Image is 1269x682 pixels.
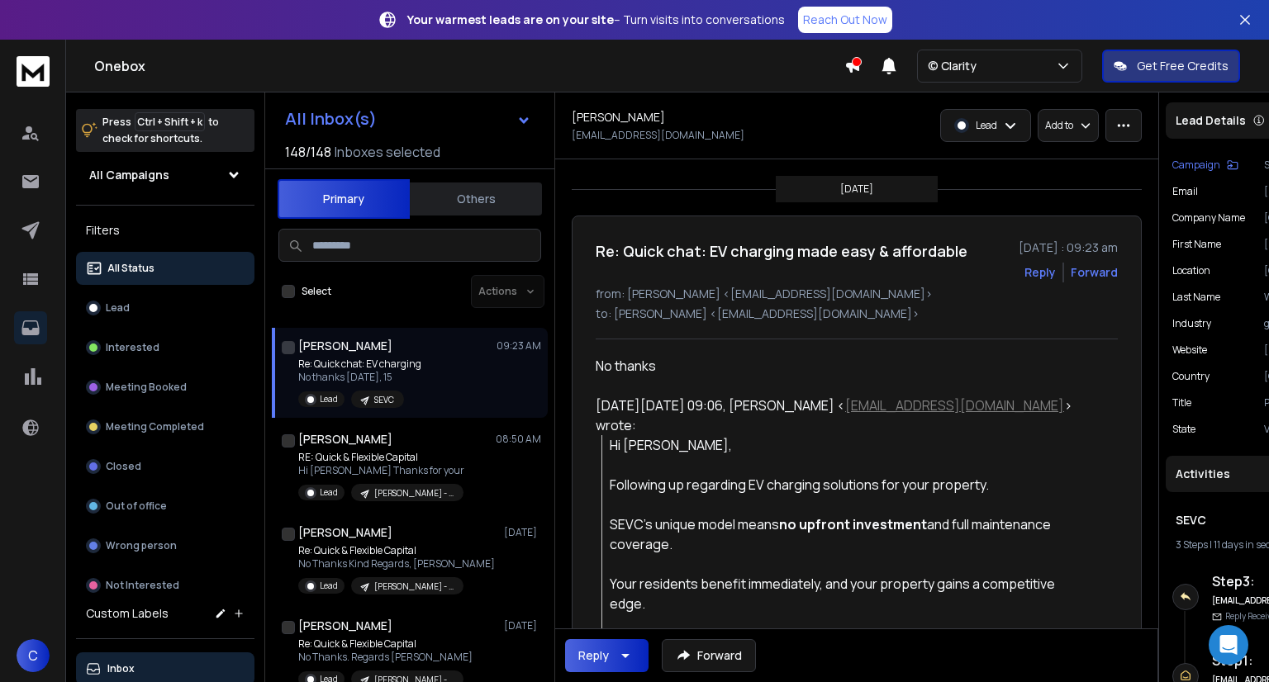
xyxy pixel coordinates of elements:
p: [EMAIL_ADDRESS][DOMAIN_NAME] [572,129,744,142]
p: Add to [1045,119,1073,132]
p: to: [PERSON_NAME] <[EMAIL_ADDRESS][DOMAIN_NAME]> [596,305,1118,322]
div: Your residents benefit immediately, and your property gains a competitive edge. [610,574,1078,613]
p: title [1172,396,1191,410]
p: [DATE] : 09:23 am [1019,239,1118,256]
button: All Inbox(s) [272,102,544,135]
h3: Custom Labels [86,605,169,622]
h1: [PERSON_NAME] [298,431,392,448]
p: industry [1172,317,1211,330]
p: Not Interested [106,579,179,592]
p: [PERSON_NAME] - Property Developers [374,487,454,500]
p: No thanks [DATE], 15 [298,371,421,384]
div: Reply [578,647,609,664]
p: Press to check for shortcuts. [102,114,219,147]
p: Lead Details [1176,112,1246,129]
p: [PERSON_NAME] - Property Developers [374,580,454,593]
p: Hi [PERSON_NAME] Thanks for your [298,464,464,477]
p: Re: Quick & Flexible Capital [298,544,495,557]
button: C [17,639,50,672]
button: Out of office [76,490,254,523]
h1: [PERSON_NAME] [572,109,665,126]
button: Meeting Completed [76,410,254,443]
button: Primary [278,179,410,219]
p: – Turn visits into conversations [407,12,785,28]
p: All Status [107,262,154,275]
span: 148 / 148 [285,142,331,162]
button: Closed [76,450,254,483]
h1: [PERSON_NAME] [298,618,392,634]
p: Re: Quick chat: EV charging [298,358,421,371]
p: No Thanks Kind Regards, [PERSON_NAME] [298,557,495,571]
img: logo [17,56,50,87]
button: Interested [76,331,254,364]
p: 08:50 AM [496,433,541,446]
button: Reply [1024,264,1056,281]
button: Others [410,181,542,217]
div: Open Intercom Messenger [1209,625,1248,665]
p: Inbox [107,662,135,675]
div: Following up regarding EV charging solutions for your property. [610,475,1078,495]
button: Campaign [1172,159,1238,172]
div: [DATE][DATE] 09:06, [PERSON_NAME] < > wrote: [596,395,1078,435]
h1: All Campaigns [89,167,169,183]
h1: [PERSON_NAME] [298,338,392,354]
h3: Inboxes selected [335,142,440,162]
span: Ctrl + Shift + k [135,112,205,131]
div: Forward [1071,264,1118,281]
button: Reply [565,639,649,672]
p: SEVC [374,394,394,406]
p: RE: Quick & Flexible Capital [298,451,464,464]
p: Out of office [106,500,167,513]
strong: Your warmest leads are on your site [407,12,614,27]
button: Forward [662,639,756,672]
button: All Campaigns [76,159,254,192]
h3: Filters [76,219,254,242]
p: from: [PERSON_NAME] <[EMAIL_ADDRESS][DOMAIN_NAME]> [596,286,1118,302]
strong: no upfront investment [779,515,927,533]
p: Lead [320,580,338,592]
div: No thanks [596,356,1078,376]
h1: Re: Quick chat: EV charging made easy & affordable [596,239,967,263]
a: Reach Out Now [798,7,892,33]
span: 3 Steps [1176,538,1208,552]
p: No Thanks. Regards [PERSON_NAME] [298,651,473,664]
p: Meeting Completed [106,420,204,433]
h1: All Inbox(s) [285,111,377,127]
p: Reach Out Now [803,12,887,28]
div: SEVC’s unique model means and full maintenance coverage. [610,514,1078,554]
p: © Clarity [928,58,983,74]
p: [DATE] [840,182,873,196]
h1: Onebox [94,56,844,76]
p: Wrong person [106,539,177,552]
button: All Status [76,252,254,285]
h1: [PERSON_NAME] [298,524,392,541]
p: First Name [1172,238,1221,251]
p: Re: Quick & Flexible Capital [298,637,473,651]
p: Get Free Credits [1137,58,1229,74]
p: Last Name [1172,291,1220,304]
p: Lead [976,119,997,132]
p: Email [1172,185,1198,198]
button: Lead [76,291,254,324]
p: Country [1172,370,1210,383]
p: Meeting Booked [106,381,187,394]
button: Meeting Booked [76,371,254,404]
button: Not Interested [76,569,254,602]
div: Hi [PERSON_NAME], [610,435,1078,455]
p: [DATE] [504,619,541,632]
p: Campaign [1172,159,1220,172]
p: Company Name [1172,211,1245,225]
label: Select [302,285,331,298]
p: Lead [106,301,130,315]
p: State [1172,423,1195,436]
a: [EMAIL_ADDRESS][DOMAIN_NAME] [845,396,1064,414]
p: Closed [106,460,141,473]
p: Interested [106,341,159,354]
p: Lead [320,486,338,499]
p: Lead [320,393,338,405]
p: [DATE] [504,526,541,539]
p: 09:23 AM [497,339,541,353]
